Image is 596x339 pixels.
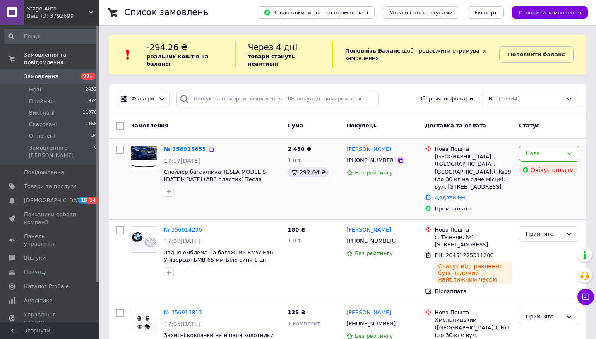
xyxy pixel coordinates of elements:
[24,197,85,204] span: [DEMOGRAPHIC_DATA]
[131,122,168,129] span: Замовлення
[164,227,202,233] a: № 356914296
[332,41,499,68] div: , щоб продовжити отримувати замовлення
[88,98,97,105] span: 974
[355,333,393,339] span: Без рейтингу
[346,146,391,153] a: [PERSON_NAME]
[435,309,512,316] div: Нова Пошта
[131,309,157,335] a: Фото товару
[164,158,200,164] span: 17:17[DATE]
[164,169,266,190] a: Спойлер багажника TESLA MODEL S [DATE]-[DATE] (ABS пластик) Тесла модел С чорний глянець
[4,29,98,44] input: Пошук
[248,42,298,52] span: Через 4 дні
[122,48,134,61] img: :exclamation:
[85,121,97,128] span: 1168
[526,313,562,321] div: Прийнято
[526,149,562,158] div: Нове
[345,236,397,246] div: [PHONE_NUMBER]
[81,73,95,80] span: 99+
[29,121,57,128] span: Скасовані
[425,122,486,129] span: Доставка та оплата
[24,183,77,190] span: Товари та послуги
[435,226,512,234] div: Нова Пошта
[389,10,453,16] span: Управління статусами
[512,6,588,19] button: Створити замовлення
[435,261,512,284] div: Статус відправлення буде відомий найближчим часом
[24,254,46,262] span: Відгуки
[345,318,397,329] div: [PHONE_NUMBER]
[24,169,64,176] span: Повідомлення
[164,238,200,244] span: 17:08[DATE]
[29,98,55,105] span: Прийняті
[288,227,305,233] span: 180 ₴
[27,5,89,12] span: Stage Auto
[79,197,88,204] span: 15
[257,6,375,19] button: Завантажити звіт по пром-оплаті
[435,153,512,191] div: [GEOGRAPHIC_DATA] ([GEOGRAPHIC_DATA], [GEOGRAPHIC_DATA].), №19 (до 30 кг на одне місце): вул. [ST...
[88,197,98,204] span: 14
[489,95,497,103] span: Всі
[29,132,55,140] span: Оплачені
[24,233,77,248] span: Панель управління
[504,9,588,15] a: Створити замовлення
[264,9,368,16] span: Завантажити звіт по пром-оплаті
[164,249,273,263] a: Задня емблема на багажник BMW E46 Універсал БМВ 65 мм Біло синя 1 шт
[519,122,540,129] span: Статус
[346,122,377,129] span: Покупець
[24,73,58,80] span: Замовлення
[164,146,206,152] a: № 356915855
[248,53,295,67] b: товари стануть неактивні
[124,7,208,17] h1: Список замовлень
[147,53,209,67] b: реальних коштів на балансі
[82,109,97,117] span: 11976
[419,95,475,103] span: Збережені фільтри:
[435,194,465,201] a: Додати ЕН
[435,288,512,295] div: Післяплата
[519,165,577,175] div: Очікує оплати
[474,10,497,16] span: Експорт
[29,86,41,93] span: Нові
[176,91,379,107] input: Пошук за номером замовлення, ПІБ покупця, номером телефону, Email, номером накладної
[435,146,512,153] div: Нова Пошта
[435,205,512,212] div: Пром-оплата
[288,146,311,152] span: 2 450 ₴
[24,51,99,66] span: Замовлення та повідомлення
[435,234,512,248] div: с. Тынное, №1: [STREET_ADDRESS]
[508,51,565,57] b: Поповнити баланс
[345,155,397,166] div: [PHONE_NUMBER]
[131,146,157,172] img: Фото товару
[131,226,157,253] a: Фото товару
[288,237,303,244] span: 1 шт.
[355,250,393,256] span: Без рейтингу
[288,167,329,177] div: 292.04 ₴
[288,122,303,129] span: Cума
[24,268,46,276] span: Покупці
[498,95,520,102] span: (16584)
[288,309,305,315] span: 125 ₴
[131,309,157,335] img: Фото товару
[94,144,97,159] span: 0
[383,6,459,19] button: Управління статусами
[24,311,77,326] span: Управління сайтом
[435,252,494,258] span: ЕН: 20451225311200
[24,211,77,226] span: Показники роботи компанії
[164,321,200,327] span: 17:05[DATE]
[468,6,504,19] button: Експорт
[288,157,303,163] span: 1 шт.
[499,46,574,63] a: Поповнити баланс
[91,132,97,140] span: 34
[346,309,391,317] a: [PERSON_NAME]
[526,230,562,239] div: Прийнято
[346,226,391,234] a: [PERSON_NAME]
[131,227,157,252] img: Фото товару
[147,42,187,52] span: -294.26 ₴
[29,109,55,117] span: Виконані
[24,297,53,304] span: Аналітика
[355,169,393,176] span: Без рейтингу
[27,12,99,20] div: Ваш ID: 3792699
[345,48,400,54] b: Поповніть Баланс
[85,86,97,93] span: 2432
[164,309,202,315] a: № 356913813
